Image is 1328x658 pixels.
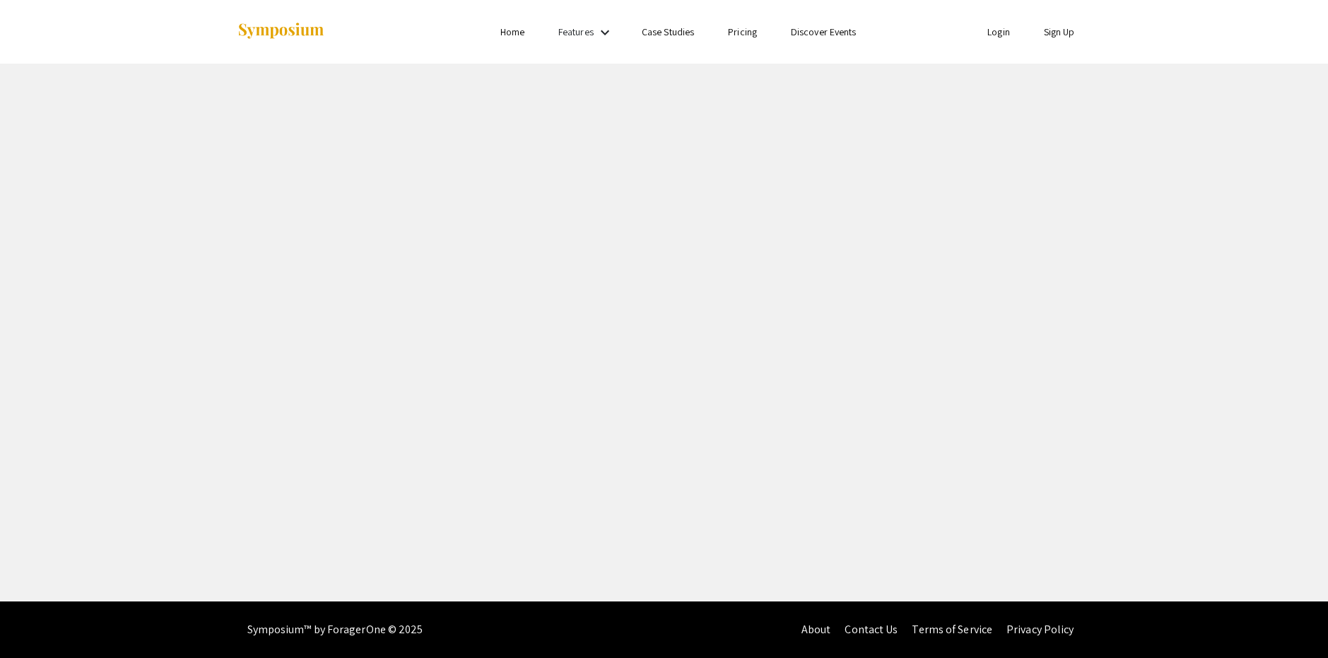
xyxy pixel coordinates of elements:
a: About [801,622,831,637]
mat-icon: Expand Features list [597,24,613,41]
a: Terms of Service [912,622,992,637]
a: Sign Up [1044,25,1075,38]
a: Home [500,25,524,38]
a: Login [987,25,1010,38]
img: Symposium by ForagerOne [237,22,325,41]
a: Case Studies [642,25,694,38]
div: Symposium™ by ForagerOne © 2025 [247,601,423,658]
a: Discover Events [791,25,857,38]
a: Features [558,25,594,38]
a: Contact Us [845,622,898,637]
a: Privacy Policy [1006,622,1074,637]
a: Pricing [728,25,757,38]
